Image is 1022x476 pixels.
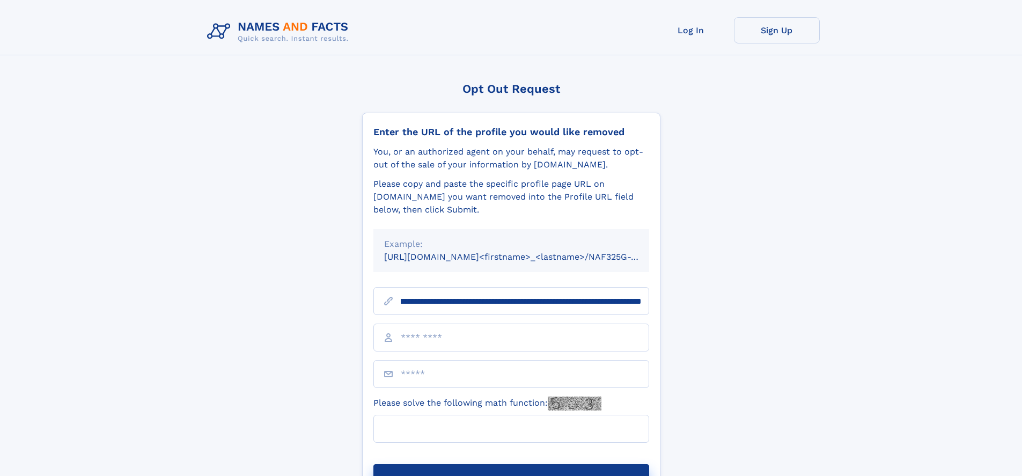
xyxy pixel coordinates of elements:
[373,126,649,138] div: Enter the URL of the profile you would like removed
[203,17,357,46] img: Logo Names and Facts
[362,82,660,96] div: Opt Out Request
[373,178,649,216] div: Please copy and paste the specific profile page URL on [DOMAIN_NAME] you want removed into the Pr...
[373,145,649,171] div: You, or an authorized agent on your behalf, may request to opt-out of the sale of your informatio...
[373,397,601,411] label: Please solve the following math function:
[384,238,638,251] div: Example:
[734,17,820,43] a: Sign Up
[648,17,734,43] a: Log In
[384,252,670,262] small: [URL][DOMAIN_NAME]<firstname>_<lastname>/NAF325G-xxxxxxxx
